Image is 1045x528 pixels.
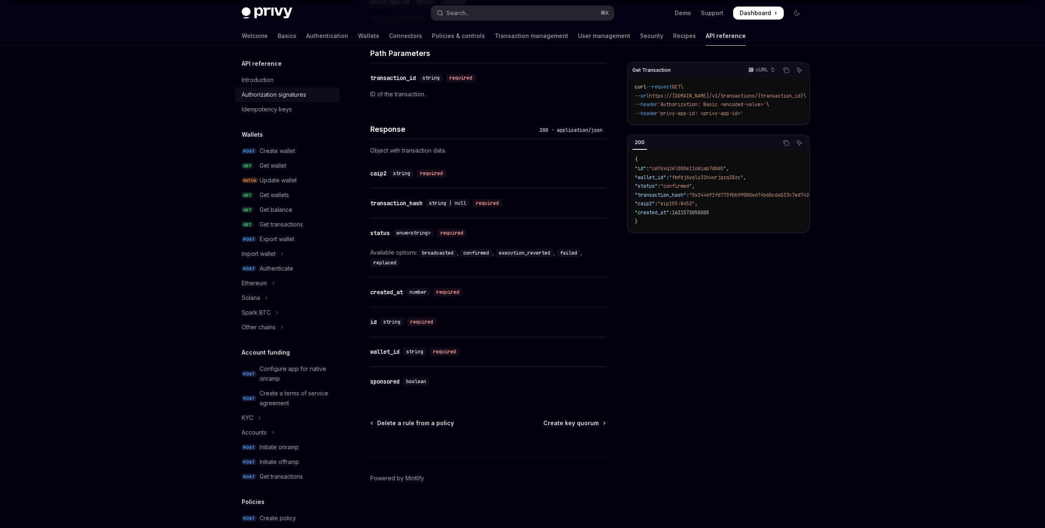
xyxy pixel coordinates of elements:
[370,124,536,135] h4: Response
[635,165,646,172] span: "id"
[242,413,253,423] div: KYC
[242,428,267,437] div: Accounts
[370,146,606,155] p: Object with transaction data.
[447,8,469,18] div: Search...
[377,419,454,427] span: Delete a rule from a policy
[635,174,666,181] span: "wallet_id"
[242,371,256,377] span: POST
[496,248,557,257] div: ,
[370,377,400,386] div: sponsored
[675,9,691,17] a: Demo
[306,26,348,46] a: Authentication
[635,192,686,198] span: "transaction_hash"
[260,146,295,156] div: Create wallet
[669,209,672,216] span: :
[260,220,303,229] div: Get transactions
[242,515,256,521] span: POST
[235,158,340,173] a: GETGet wallet
[235,455,340,469] a: POSTInitiate offramp
[389,26,422,46] a: Connectors
[370,169,387,177] div: caip2
[242,249,276,259] div: Import wallet
[695,200,698,207] span: ,
[242,236,256,242] span: POST
[235,320,340,335] button: Toggle Other chains section
[672,84,680,90] span: GET
[260,175,297,185] div: Update wallet
[235,73,340,87] a: Introduction
[473,199,502,207] div: required
[635,93,649,99] span: --url
[632,67,671,73] span: Get Transaction
[431,6,614,20] button: Open search
[744,63,778,77] button: cURL
[242,444,256,450] span: POST
[635,156,638,163] span: {
[429,200,466,206] span: string | null
[370,248,606,267] div: Available options:
[235,386,340,410] a: POSTCreate a terms of service agreement
[370,259,400,267] code: replaced
[235,261,340,276] a: POSTAuthenticate
[242,474,256,480] span: POST
[235,202,340,217] a: GETGet balance
[557,248,584,257] div: ,
[658,200,695,207] span: "eip155:8453"
[781,138,792,148] button: Copy the contents from the code block
[635,84,646,90] span: curl
[422,75,440,81] span: string
[370,348,400,356] div: wallet_id
[689,192,883,198] span: "0x2446f1fd773fbb9f080e674b60c6a033c7ed7427b8b9413cf28a2a4a6da9b56c"
[640,26,663,46] a: Security
[543,419,605,427] a: Create key quorum
[406,378,426,385] span: boolean
[419,249,457,257] code: broadcasted
[686,192,689,198] span: :
[242,293,260,303] div: Solana
[242,278,267,288] div: Ethereum
[437,229,467,237] div: required
[383,319,400,325] span: string
[370,229,390,237] div: status
[655,200,658,207] span: :
[646,165,649,172] span: :
[242,59,282,69] h5: API reference
[242,192,253,198] span: GET
[235,102,340,117] a: Idempotency keys
[672,209,709,216] span: 1631573050000
[635,200,655,207] span: "caip2"
[446,74,476,82] div: required
[635,209,669,216] span: "created_at"
[370,89,606,99] p: ID of the transaction.
[680,84,683,90] span: \
[242,308,271,317] div: Spark BTC
[260,205,292,215] div: Get balance
[543,419,599,427] span: Create key quorum
[658,110,743,117] span: 'privy-app-id: <privy-app-id>'
[794,138,805,148] button: Ask AI
[235,232,340,246] a: POSTExport wallet
[692,183,695,189] span: ,
[242,163,253,169] span: GET
[409,289,427,295] span: number
[557,249,580,257] code: failed
[235,246,340,261] button: Toggle Import wallet section
[536,126,606,134] div: 200 - application/json
[460,248,496,257] div: ,
[235,144,340,158] a: POSTCreate wallet
[370,48,606,59] h4: Path Parameters
[260,442,299,452] div: Initiate onramp
[666,174,669,181] span: :
[460,249,492,257] code: confirmed
[417,169,446,177] div: required
[649,165,726,172] span: "cm7oxq1el000e11o8iwp7d0d0"
[242,7,292,19] img: dark logo
[701,9,723,17] a: Support
[242,497,265,507] h5: Policies
[370,199,422,207] div: transaction_hash
[794,65,805,75] button: Ask AI
[242,148,256,154] span: POST
[706,26,746,46] a: API reference
[669,174,743,181] span: "fmfdj6yqly31huorjqzq38zc"
[733,7,784,20] a: Dashboard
